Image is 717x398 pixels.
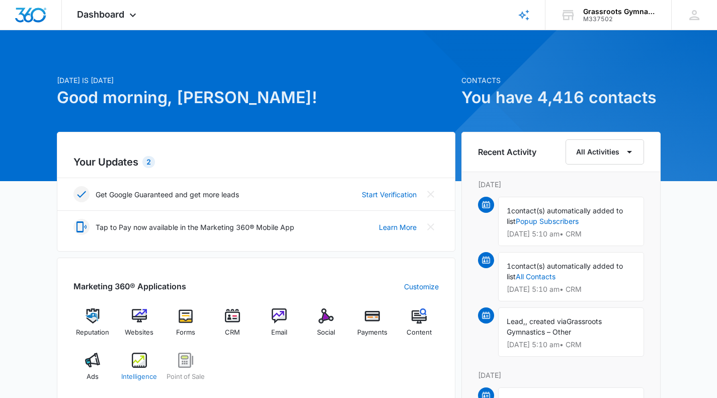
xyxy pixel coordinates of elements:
[507,206,623,225] span: contact(s) automatically added to list
[478,146,536,158] h6: Recent Activity
[461,75,661,86] p: Contacts
[353,308,392,345] a: Payments
[507,341,635,348] p: [DATE] 5:10 am • CRM
[213,308,252,345] a: CRM
[357,328,387,338] span: Payments
[125,328,153,338] span: Websites
[461,86,661,110] h1: You have 4,416 contacts
[120,353,158,389] a: Intelligence
[478,179,644,190] p: [DATE]
[507,206,511,215] span: 1
[73,154,439,170] h2: Your Updates
[583,16,657,23] div: account id
[362,189,417,200] a: Start Verification
[583,8,657,16] div: account name
[507,317,525,326] span: Lead,
[271,328,287,338] span: Email
[407,328,432,338] span: Content
[225,328,240,338] span: CRM
[167,353,205,389] a: Point of Sale
[566,139,644,165] button: All Activities
[306,308,345,345] a: Social
[525,317,567,326] span: , created via
[507,286,635,293] p: [DATE] 5:10 am • CRM
[167,372,205,382] span: Point of Sale
[57,75,455,86] p: [DATE] is [DATE]
[423,219,439,235] button: Close
[379,222,417,232] a: Learn More
[73,280,186,292] h2: Marketing 360® Applications
[176,328,195,338] span: Forms
[73,308,112,345] a: Reputation
[121,372,157,382] span: Intelligence
[423,186,439,202] button: Close
[507,262,511,270] span: 1
[317,328,335,338] span: Social
[516,272,555,281] a: All Contacts
[73,353,112,389] a: Ads
[76,328,109,338] span: Reputation
[96,222,294,232] p: Tap to Pay now available in the Marketing 360® Mobile App
[260,308,299,345] a: Email
[87,372,99,382] span: Ads
[120,308,158,345] a: Websites
[507,262,623,281] span: contact(s) automatically added to list
[77,9,124,20] span: Dashboard
[96,189,239,200] p: Get Google Guaranteed and get more leads
[57,86,455,110] h1: Good morning, [PERSON_NAME]!
[478,370,644,380] p: [DATE]
[142,156,155,168] div: 2
[167,308,205,345] a: Forms
[404,281,439,292] a: Customize
[507,230,635,237] p: [DATE] 5:10 am • CRM
[400,308,439,345] a: Content
[516,217,579,225] a: Popup Subscribers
